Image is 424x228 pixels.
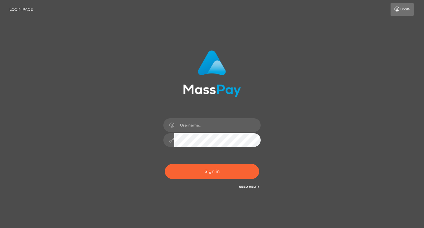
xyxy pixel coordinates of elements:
[183,50,241,97] img: MassPay Login
[239,185,259,189] a: Need Help?
[9,3,33,16] a: Login Page
[165,164,259,179] button: Sign in
[391,3,414,16] a: Login
[174,118,261,132] input: Username...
